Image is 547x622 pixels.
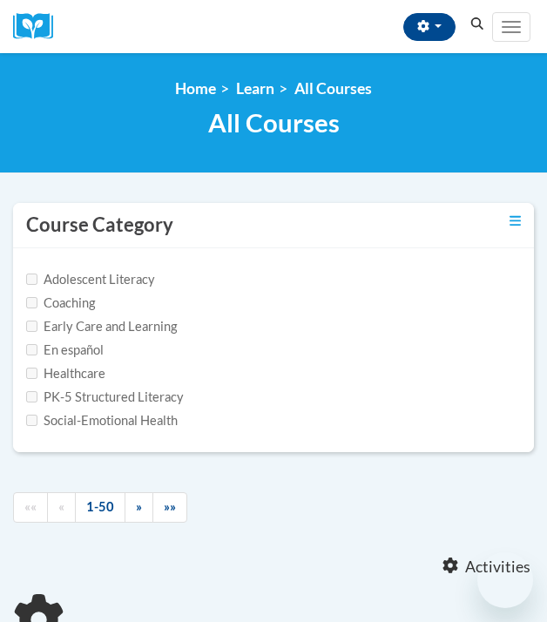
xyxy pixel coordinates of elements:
span: « [58,499,64,514]
a: Toggle collapse [510,212,521,231]
label: Social-Emotional Health [26,411,178,430]
a: End [152,492,187,523]
a: Learn [236,79,274,98]
img: Logo brand [13,13,65,40]
span: «« [24,499,37,514]
input: Checkbox for Options [26,415,37,426]
input: Checkbox for Options [26,344,37,355]
button: Account Settings [403,13,456,41]
label: Coaching [26,294,95,313]
input: Checkbox for Options [26,368,37,379]
span: Activities [465,558,530,577]
span: » [136,499,142,514]
input: Checkbox for Options [26,321,37,332]
label: Healthcare [26,364,105,383]
label: En español [26,341,104,360]
a: Cox Campus [13,13,65,40]
button: Search [464,14,490,35]
span: All Courses [208,107,340,138]
input: Checkbox for Options [26,297,37,308]
input: Checkbox for Options [26,391,37,402]
a: 1-50 [75,492,125,523]
iframe: Button to launch messaging window [477,552,533,608]
label: Adolescent Literacy [26,270,155,289]
span: »» [164,499,176,514]
input: Checkbox for Options [26,274,37,285]
a: Begining [13,492,48,523]
a: Previous [47,492,76,523]
a: All Courses [294,79,372,98]
label: PK-5 Structured Literacy [26,388,184,407]
a: Next [125,492,153,523]
h3: Course Category [26,212,173,239]
label: Early Care and Learning [26,317,177,336]
a: Home [175,79,216,98]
